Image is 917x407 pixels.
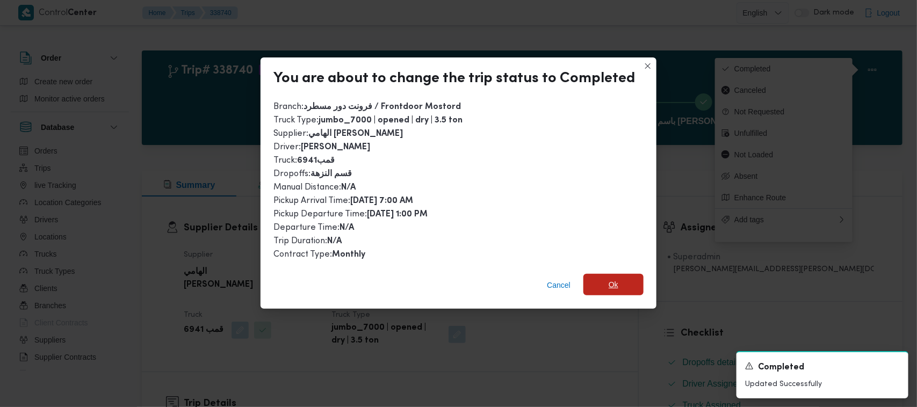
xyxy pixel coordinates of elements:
[350,197,413,205] b: [DATE] 7:00 AM
[273,70,635,88] div: You are about to change the trip status to Completed
[273,183,356,192] span: Manual Distance :
[273,129,403,138] span: Supplier :
[340,224,354,232] b: N/A
[583,274,644,295] button: Ok
[311,170,352,178] b: قسم النزهة
[332,251,365,259] b: Monthly
[273,250,365,259] span: Contract Type :
[273,170,352,178] span: Dropoffs :
[304,103,461,111] b: فرونت دور مسطرد / Frontdoor Mostord
[297,157,335,165] b: قمب6941
[547,279,571,292] span: Cancel
[273,237,342,245] span: Trip Duration :
[327,237,342,245] b: N/A
[641,60,654,72] button: Closes this modal window
[367,210,428,219] b: [DATE] 1:00 PM
[609,278,618,291] span: Ok
[273,210,428,219] span: Pickup Departure Time :
[745,361,900,374] div: Notification
[543,274,575,296] button: Cancel
[273,116,463,125] span: Truck Type :
[308,130,403,138] b: الهامي [PERSON_NAME]
[301,143,370,151] b: [PERSON_NAME]
[745,379,900,390] p: Updated Successfully
[319,117,463,125] b: jumbo_7000 | opened | dry | 3.5 ton
[758,361,804,374] span: Completed
[341,184,356,192] b: N/A
[273,103,461,111] span: Branch :
[273,223,354,232] span: Departure Time :
[273,197,413,205] span: Pickup Arrival Time :
[273,143,370,151] span: Driver :
[273,156,335,165] span: Truck :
